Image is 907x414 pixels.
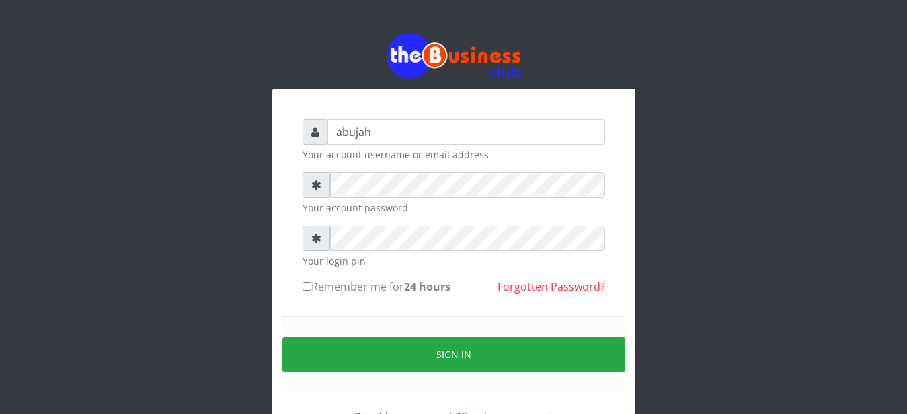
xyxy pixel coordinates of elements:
[327,119,605,145] input: Username or email address
[303,254,605,268] small: Your login pin
[303,147,605,162] small: Your account username or email address
[303,279,450,295] label: Remember me for
[498,279,605,294] a: Forgotten Password?
[303,201,605,215] small: Your account password
[404,279,450,294] b: 24 hours
[303,282,311,291] input: Remember me for24 hours
[282,337,625,372] button: Sign in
